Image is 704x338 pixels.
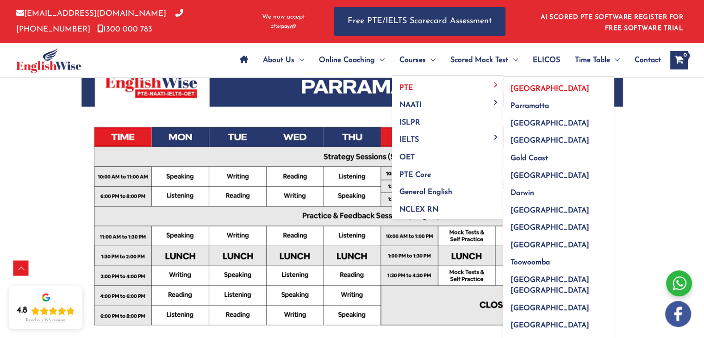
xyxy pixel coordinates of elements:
a: [GEOGRAPHIC_DATA] [503,112,614,129]
span: Contact [635,44,661,76]
a: [GEOGRAPHIC_DATA] [503,164,614,182]
span: OET [399,154,415,161]
span: Menu Toggle [294,44,304,76]
span: Time Table [575,44,610,76]
a: OET [392,146,503,163]
span: Online Coaching [319,44,375,76]
span: PTE Core [399,171,431,179]
span: Darwin [511,189,534,197]
span: IELTS [399,136,419,144]
span: Menu Toggle [491,100,501,105]
span: [GEOGRAPHIC_DATA] [GEOGRAPHIC_DATA] [511,276,589,294]
a: NCLEX RN [392,198,503,219]
nav: Site Navigation: Main Menu [232,44,661,76]
a: CoursesMenu Toggle [392,44,443,76]
div: 4.8 [17,305,27,316]
span: Gold Coast [511,155,548,162]
span: Menu Toggle [610,44,620,76]
span: [GEOGRAPHIC_DATA] [511,207,589,214]
a: [GEOGRAPHIC_DATA] [503,233,614,251]
span: [GEOGRAPHIC_DATA] [511,322,589,329]
span: General English [399,188,452,196]
div: Rating: 4.8 out of 5 [17,305,75,316]
span: [GEOGRAPHIC_DATA] [511,85,589,93]
a: ISLPR [392,111,503,128]
a: [GEOGRAPHIC_DATA] [503,77,614,94]
span: Courses [399,44,426,76]
a: PTE Core [392,163,503,181]
a: [GEOGRAPHIC_DATA] [503,296,614,314]
span: [GEOGRAPHIC_DATA] [511,224,589,232]
a: [GEOGRAPHIC_DATA] [503,314,614,332]
a: Contact [627,44,661,76]
a: View Shopping Cart, empty [670,51,688,69]
a: General English [392,181,503,198]
a: Online CoachingMenu Toggle [312,44,392,76]
a: [EMAIL_ADDRESS][DOMAIN_NAME] [16,10,166,18]
span: ISLPR [399,119,420,126]
span: Menu Toggle [375,44,385,76]
span: [GEOGRAPHIC_DATA] [511,305,589,312]
a: [PHONE_NUMBER] [16,10,183,33]
span: NAATI [399,101,422,109]
a: Scored Mock TestMenu Toggle [443,44,525,76]
span: PTE [399,84,413,92]
img: cropped-ew-logo [16,48,81,73]
a: AI SCORED PTE SOFTWARE REGISTER FOR FREE SOFTWARE TRIAL [541,14,684,32]
a: ELICOS [525,44,567,76]
a: [GEOGRAPHIC_DATA] [503,216,614,234]
span: About Us [263,44,294,76]
span: Menu Toggle [508,44,518,76]
span: [GEOGRAPHIC_DATA] [511,172,589,180]
img: Afterpay-Logo [271,24,296,29]
span: [GEOGRAPHIC_DATA] [511,120,589,127]
a: Free PTE/IELTS Scorecard Assessment [334,7,505,36]
span: NCLEX RN [399,206,438,213]
img: white-facebook.png [665,301,691,327]
span: ELICOS [533,44,560,76]
span: [GEOGRAPHIC_DATA] [511,242,589,249]
a: 1300 000 783 [97,25,152,33]
span: Parramatta [511,102,549,110]
a: Toowoomba [503,251,614,269]
a: About UsMenu Toggle [255,44,312,76]
a: PTEMenu Toggle [392,76,503,94]
span: Menu Toggle [491,82,501,88]
a: [GEOGRAPHIC_DATA] [GEOGRAPHIC_DATA] [503,269,614,297]
a: Darwin [503,182,614,199]
span: Menu Toggle [426,44,436,76]
span: Scored Mock Test [450,44,508,76]
span: Toowoomba [511,259,550,266]
a: IELTSMenu Toggle [392,128,503,146]
span: We now accept [262,13,305,22]
div: Read our 723 reviews [26,318,66,323]
a: Gold Coast [503,147,614,164]
a: NAATIMenu Toggle [392,94,503,111]
a: Time TableMenu Toggle [567,44,627,76]
span: Menu Toggle [491,134,501,139]
a: [GEOGRAPHIC_DATA] [503,199,614,216]
a: [GEOGRAPHIC_DATA] [503,129,614,147]
a: Parramatta [503,94,614,112]
span: [GEOGRAPHIC_DATA] [511,137,589,144]
aside: Header Widget 1 [535,6,688,37]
